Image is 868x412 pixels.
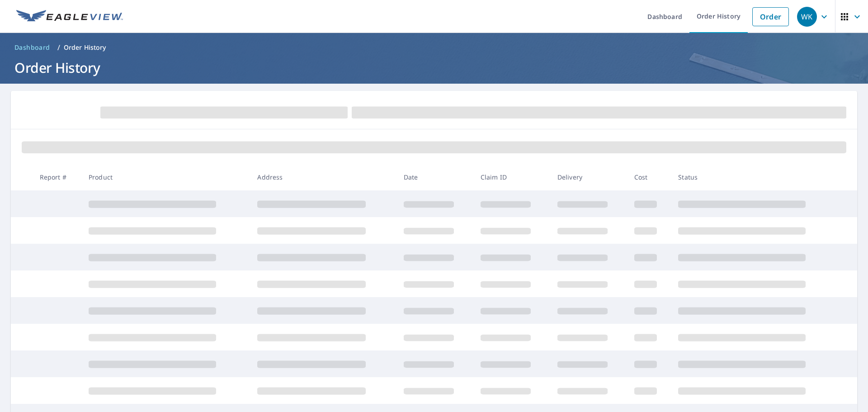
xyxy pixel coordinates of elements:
[11,58,857,77] h1: Order History
[16,10,123,24] img: EV Logo
[550,164,627,190] th: Delivery
[671,164,840,190] th: Status
[64,43,106,52] p: Order History
[11,40,857,55] nav: breadcrumb
[627,164,671,190] th: Cost
[81,164,250,190] th: Product
[57,42,60,53] li: /
[33,164,81,190] th: Report #
[250,164,396,190] th: Address
[14,43,50,52] span: Dashboard
[473,164,550,190] th: Claim ID
[797,7,817,27] div: WK
[752,7,789,26] a: Order
[396,164,473,190] th: Date
[11,40,54,55] a: Dashboard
